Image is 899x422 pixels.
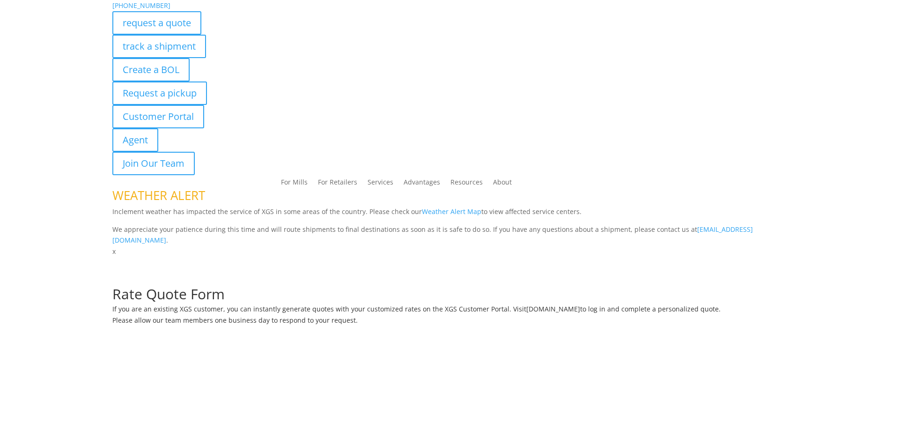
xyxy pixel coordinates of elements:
p: Complete the form below for a customized quote based on your shipping needs. [112,276,787,287]
a: Customer Portal [112,105,204,128]
a: Request a pickup [112,81,207,105]
p: We appreciate your patience during this time and will route shipments to final destinations as so... [112,224,787,246]
span: to log in and complete a personalized quote. [580,304,721,313]
a: For Retailers [318,179,357,189]
p: Inclement weather has impacted the service of XGS in some areas of the country. Please check our ... [112,206,787,224]
span: WEATHER ALERT [112,187,205,204]
a: request a quote [112,11,201,35]
a: Advantages [404,179,440,189]
a: For Mills [281,179,308,189]
p: x [112,246,787,257]
h6: Please allow our team members one business day to respond to your request. [112,317,787,328]
a: [PHONE_NUMBER] [112,1,170,10]
a: track a shipment [112,35,206,58]
a: Resources [450,179,483,189]
span: If you are an existing XGS customer, you can instantly generate quotes with your customized rates... [112,304,526,313]
h1: Request a Quote [112,257,787,276]
a: Create a BOL [112,58,190,81]
a: Join Our Team [112,152,195,175]
a: Weather Alert Map [422,207,481,216]
a: Services [368,179,393,189]
a: About [493,179,512,189]
a: Agent [112,128,158,152]
a: [DOMAIN_NAME] [526,304,580,313]
h1: Rate Quote Form [112,287,787,306]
